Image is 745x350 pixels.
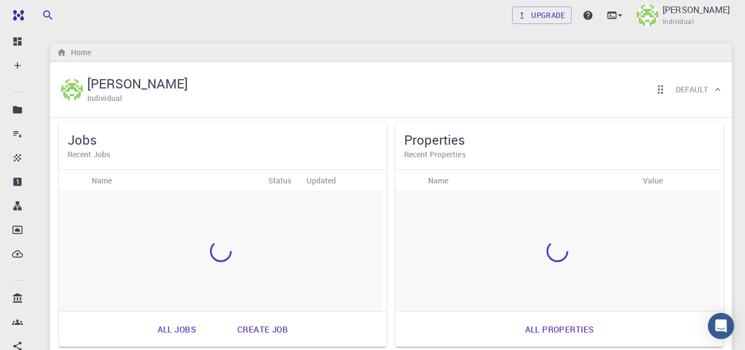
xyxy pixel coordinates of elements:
[59,170,86,191] div: Icon
[68,149,378,161] h6: Recent Jobs
[636,4,658,26] img: Taha Yusuf
[92,170,112,191] div: Name
[55,46,93,58] nav: breadcrumb
[61,79,83,100] img: Taha Yusuf
[68,131,378,149] h5: Jobs
[512,7,572,24] a: Upgrade
[708,313,734,339] div: Open Intercom Messenger
[513,316,606,342] a: All properties
[663,3,730,16] p: [PERSON_NAME]
[676,84,708,96] h6: Default
[268,170,292,191] div: Status
[404,131,714,149] h5: Properties
[87,92,122,104] h6: Individual
[67,46,91,58] h6: Home
[50,62,732,118] div: Taha Yusuf[PERSON_NAME]IndividualReorder cardsDefault
[9,10,24,21] img: logo
[428,170,449,191] div: Name
[87,75,188,92] h5: [PERSON_NAME]
[86,170,263,191] div: Name
[263,170,301,191] div: Status
[225,316,300,342] a: Create job
[404,149,714,161] h6: Recent Properties
[663,16,694,27] span: Individual
[638,170,719,191] div: Value
[650,79,671,100] button: Reorder cards
[307,170,337,191] div: Updated
[146,316,208,342] a: All jobs
[423,170,638,191] div: Name
[643,170,663,191] div: Value
[301,170,383,191] div: Updated
[395,170,423,191] div: Icon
